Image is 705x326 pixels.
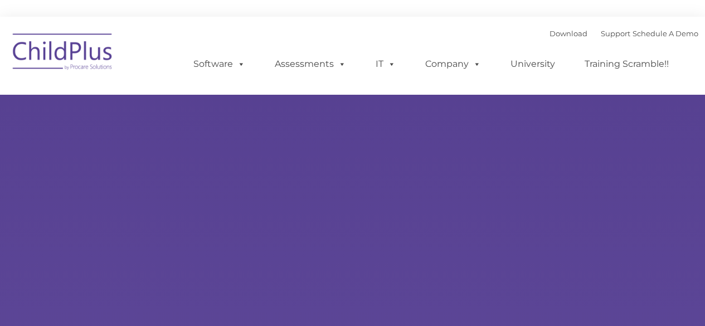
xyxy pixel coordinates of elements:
img: ChildPlus by Procare Solutions [7,26,119,81]
a: Support [601,29,630,38]
a: Schedule A Demo [633,29,698,38]
a: Company [414,53,492,75]
a: Assessments [264,53,357,75]
a: Software [182,53,256,75]
font: | [550,29,698,38]
a: IT [364,53,407,75]
a: University [499,53,566,75]
a: Training Scramble!! [573,53,680,75]
a: Download [550,29,587,38]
